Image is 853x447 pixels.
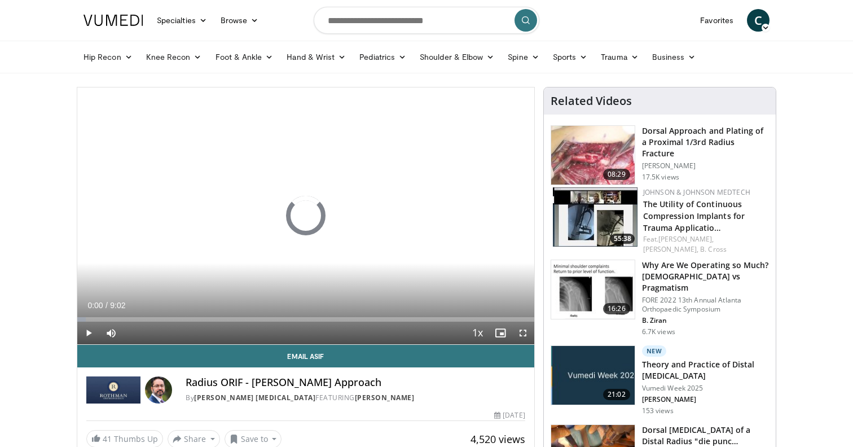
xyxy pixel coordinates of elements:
[610,234,635,244] span: 55:38
[642,359,769,382] h3: Theory and Practice of Distal [MEDICAL_DATA]
[77,322,100,344] button: Play
[546,46,595,68] a: Sports
[471,432,525,446] span: 4,520 views
[642,384,769,393] p: Vumedi Week 2025
[642,406,674,415] p: 153 views
[145,376,172,404] img: Avatar
[642,424,769,447] h3: Dorsal [MEDICAL_DATA] of a Distal Radius "die punc…
[551,126,635,185] img: edd4a696-d698-4b82-bf0e-950aa4961b3f.150x105_q85_crop-smart_upscale.jpg
[87,301,103,310] span: 0:00
[194,393,315,402] a: [PERSON_NAME] [MEDICAL_DATA]
[642,125,769,159] h3: Dorsal Approach and Plating of a Proximal 1/3rd Radius Fracture
[658,234,714,244] a: [PERSON_NAME],
[150,9,214,32] a: Specialties
[551,260,769,336] a: 16:26 Why Are We Operating so Much? [DEMOGRAPHIC_DATA] vs Pragmatism FORE 2022 13th Annual Atlant...
[77,345,534,367] a: Email Asif
[645,46,703,68] a: Business
[642,345,667,357] p: New
[103,433,112,444] span: 41
[643,199,745,233] a: The Utility of Continuous Compression Implants for Trauma Applicatio…
[353,46,413,68] a: Pediatrics
[700,244,727,254] a: B. Cross
[214,9,266,32] a: Browse
[100,322,122,344] button: Mute
[693,9,740,32] a: Favorites
[413,46,501,68] a: Shoulder & Elbow
[355,393,415,402] a: [PERSON_NAME]
[77,87,534,345] video-js: Video Player
[643,244,698,254] a: [PERSON_NAME],
[186,393,525,403] div: By FEATURING
[642,161,769,170] p: [PERSON_NAME]
[642,316,769,325] p: B. Ziran
[105,301,108,310] span: /
[551,345,769,415] a: 21:02 New Theory and Practice of Distal [MEDICAL_DATA] Vumedi Week 2025 [PERSON_NAME] 153 views
[280,46,353,68] a: Hand & Wrist
[494,410,525,420] div: [DATE]
[77,317,534,322] div: Progress Bar
[467,322,489,344] button: Playback Rate
[489,322,512,344] button: Enable picture-in-picture mode
[551,94,632,108] h4: Related Videos
[747,9,770,32] a: C
[642,173,679,182] p: 17.5K views
[186,376,525,389] h4: Radius ORIF - [PERSON_NAME] Approach
[643,187,750,197] a: Johnson & Johnson MedTech
[553,187,637,247] a: 55:38
[603,303,630,314] span: 16:26
[551,346,635,405] img: 00376a2a-df33-4357-8f72-5b9cd9908985.jpg.150x105_q85_crop-smart_upscale.jpg
[553,187,637,247] img: 05424410-063a-466e-aef3-b135df8d3cb3.150x105_q85_crop-smart_upscale.jpg
[86,376,140,404] img: Rothman Hand Surgery
[501,46,546,68] a: Spine
[314,7,539,34] input: Search topics, interventions
[642,296,769,314] p: FORE 2022 13th Annual Atlanta Orthopaedic Symposium
[643,234,767,255] div: Feat.
[642,395,769,404] p: [PERSON_NAME]
[77,46,139,68] a: Hip Recon
[83,15,143,26] img: VuMedi Logo
[594,46,645,68] a: Trauma
[603,389,630,400] span: 21:02
[642,260,769,293] h3: Why Are We Operating so Much? [DEMOGRAPHIC_DATA] vs Pragmatism
[512,322,534,344] button: Fullscreen
[551,125,769,185] a: 08:29 Dorsal Approach and Plating of a Proximal 1/3rd Radius Fracture [PERSON_NAME] 17.5K views
[603,169,630,180] span: 08:29
[642,327,675,336] p: 6.7K views
[139,46,209,68] a: Knee Recon
[209,46,280,68] a: Foot & Ankle
[551,260,635,319] img: 99079dcb-b67f-40ef-8516-3995f3d1d7db.150x105_q85_crop-smart_upscale.jpg
[110,301,125,310] span: 9:02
